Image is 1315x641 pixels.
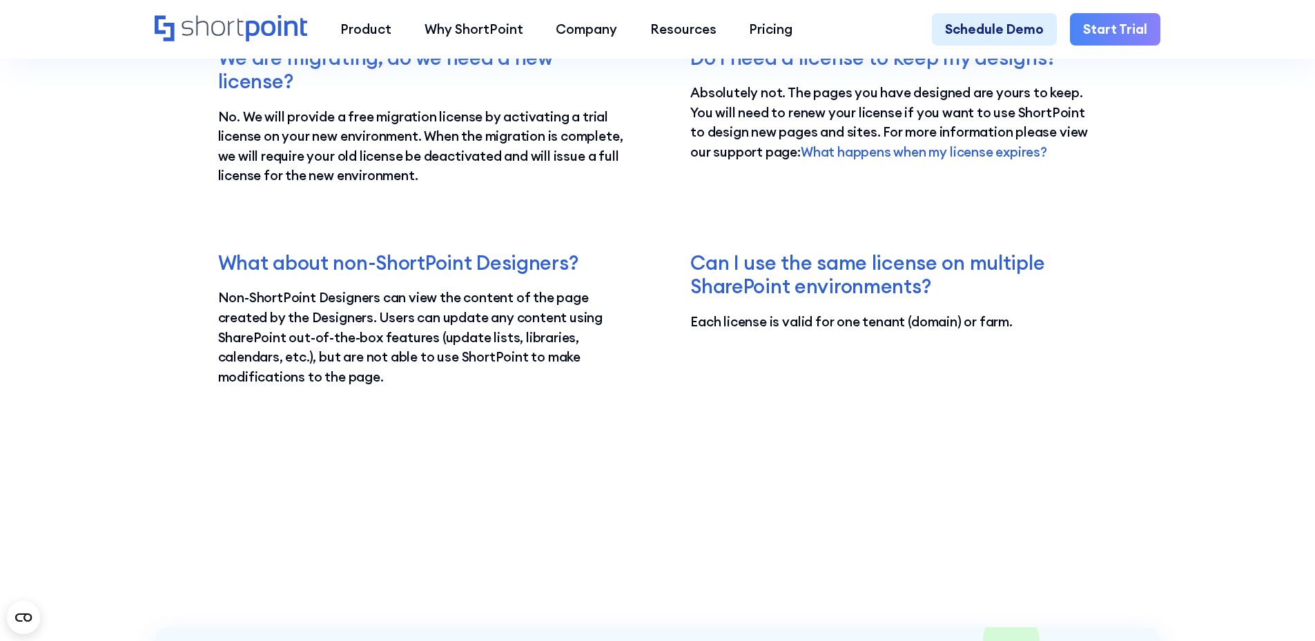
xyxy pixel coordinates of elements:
p: No. We will provide a free migration license by activating a trial license on your new environmen... [218,107,625,186]
a: Home [155,15,307,43]
a: Resources [634,13,733,46]
a: Why ShortPoint [408,13,540,46]
h3: We are migrating, do we need a new license? [218,46,625,94]
h3: Do I need a license to keep my designs? [690,46,1097,70]
div: Company [556,19,617,39]
p: Absolutely not. The pages you have designed are yours to keep. You will need to renew your licens... [690,83,1097,161]
div: Pricing [749,19,792,39]
div: Why ShortPoint [425,19,523,39]
a: Pricing [733,13,810,46]
div: Resources [650,19,717,39]
a: Schedule Demo [932,13,1057,46]
div: Product [340,19,391,39]
button: Open CMP widget [7,601,40,634]
a: Start Trial [1070,13,1160,46]
a: Product [324,13,408,46]
p: Non-ShortPoint Designers can view the content of the page created by the Designers. Users can upd... [218,288,625,386]
p: Each license is valid for one tenant (domain) or farm. [690,312,1097,332]
iframe: Chat Widget [1246,575,1315,641]
a: What happens when my license expires? [801,144,1047,160]
a: Company [539,13,634,46]
h3: What about non-ShortPoint Designers? [218,251,625,275]
h3: Can I use the same license on multiple SharePoint environments? [690,251,1097,299]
